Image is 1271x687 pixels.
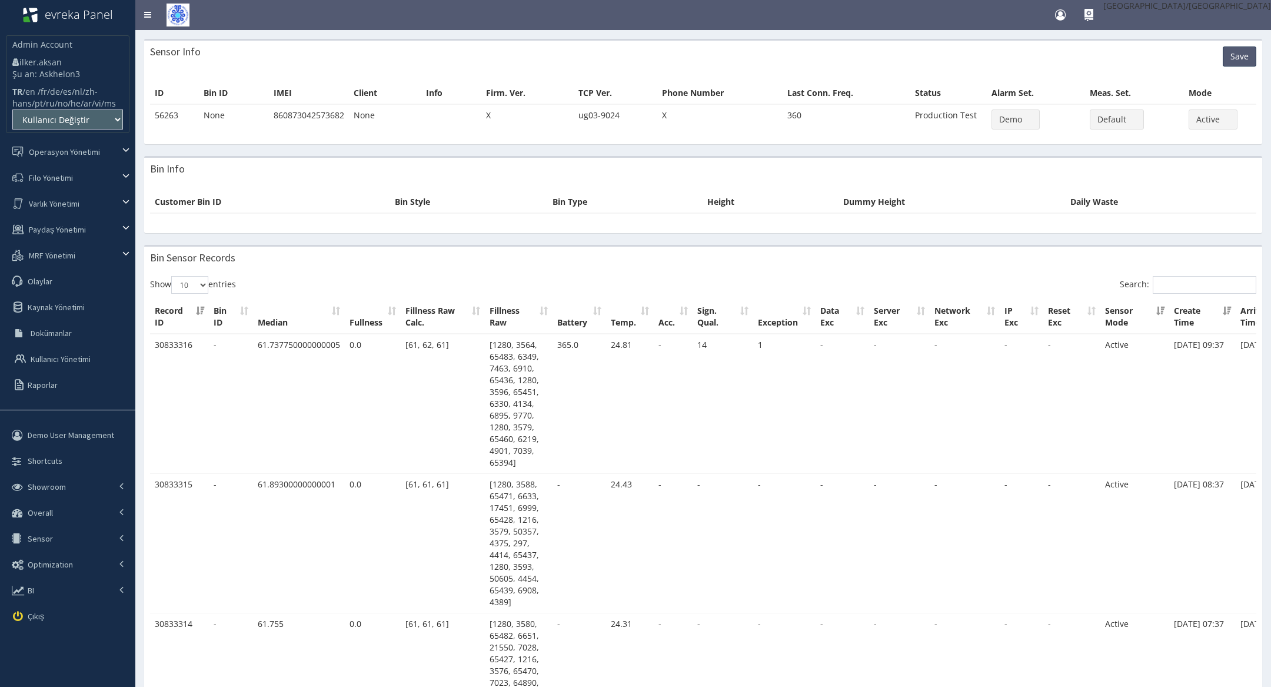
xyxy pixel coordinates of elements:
[29,147,100,157] span: Operasyon Yönetimi
[58,98,68,109] a: no
[25,86,35,97] a: en
[12,86,22,97] b: TR
[1120,276,1256,294] label: Search:
[31,328,72,338] span: Dokümanlar
[150,104,199,134] td: 56263
[31,354,91,364] span: Kullanıcı Yönetimi
[150,47,201,57] h3: Sensor Info
[28,559,73,570] span: Optimization
[1169,300,1236,334] th: Create Time: activate to sort column ascending
[35,98,43,109] a: pt
[839,191,1066,213] th: Dummy Height
[28,507,53,518] span: Overall
[1169,334,1236,474] td: [DATE] 09:37
[401,300,485,334] th: Fillness Raw Calc.: activate to sort column ascending
[401,474,485,613] td: [61, 61, 61]
[349,82,421,104] th: Client
[104,98,116,109] a: ms
[910,82,987,104] th: Status
[1265,681,1271,687] iframe: JSD widget
[1043,334,1100,474] td: -
[606,334,654,474] td: 24.81
[28,611,44,622] span: Çıkış
[1000,334,1043,474] td: -
[28,585,34,596] span: BI
[22,7,38,23] img: evreka_logo_1_HoezNYK_wy30KrO.png
[1097,114,1129,125] span: Default
[150,82,199,104] th: ID
[150,191,390,213] th: Customer Bin ID
[150,334,209,474] td: 30833316
[574,82,657,104] th: TCP Ver.
[28,533,53,544] span: Sensor
[1043,474,1100,613] td: -
[46,98,55,109] a: ru
[753,334,816,474] td: 1
[930,334,1000,474] td: -
[991,109,1040,130] button: Demo
[1223,47,1256,67] button: Save
[548,191,703,213] th: Bin Type
[390,191,547,213] th: Bin Style
[421,82,482,104] th: Info
[1043,300,1100,334] th: Reset Exc: activate to sort column ascending
[753,474,816,613] td: -
[606,474,654,613] td: 24.43
[693,300,753,334] th: Sign. Qual.: activate to sort column ascending
[28,302,85,313] span: Kaynak Yönetimi
[12,86,98,109] a: zh-hans
[269,82,349,104] th: IMEI
[28,430,114,440] span: Demo User Management
[1000,300,1043,334] th: IP Exc: activate to sort column ascending
[269,104,349,134] td: 860873042573682
[553,334,606,474] td: 365.0
[693,334,753,474] td: 14
[1189,109,1237,130] button: Active
[95,98,101,109] a: vi
[345,474,401,613] td: 0.0
[987,82,1085,104] th: Alarm Set.
[29,172,73,183] span: Filo Yönetimi
[209,300,253,334] th: Bin ID: activate to sort column ascending
[485,300,553,334] th: Fillness Raw: activate to sort column ascending
[3,346,135,372] a: Kullanıcı Yönetimi
[50,86,60,97] a: de
[657,104,783,134] td: X
[1090,109,1144,130] button: Default
[1066,191,1256,213] th: Daily Waste
[654,474,693,613] td: -
[63,86,72,97] a: es
[485,474,553,613] td: [1280, 3588, 65471, 6633, 17451, 6999, 65428, 1216, 3579, 50357, 4375, 297, 4414, 65437, 1280, 35...
[84,98,92,109] a: ar
[869,474,930,613] td: -
[349,104,421,134] td: None
[816,300,869,334] th: Data Exc: activate to sort column ascending
[869,300,930,334] th: Server Exc: activate to sort column ascending
[1100,300,1169,334] th: Sensor Mode: activate to sort column ascending
[29,224,86,235] span: Paydaş Yönetimi
[910,104,987,134] td: Production Test
[485,334,553,474] td: [1280, 3564, 65483, 6349, 7463, 6910, 65436, 1280, 3596, 65451, 6330, 4134, 6895, 9770, 1280, 357...
[12,39,80,51] p: Admin Account
[654,300,693,334] th: Acc.: activate to sort column ascending
[1153,276,1256,294] input: Search:
[75,86,82,97] a: nl
[401,334,485,474] td: [61, 62, 61]
[481,104,574,134] td: X
[1100,334,1169,474] td: Active
[930,300,1000,334] th: Network Exc: activate to sort column ascending
[345,300,401,334] th: Fullness: activate to sort column ascending
[999,114,1024,125] span: Demo
[816,474,869,613] td: -
[574,104,657,134] td: ug03-9024
[553,300,606,334] th: Battery: activate to sort column ascending
[41,86,47,97] a: fr
[199,104,269,134] td: None
[150,164,185,174] h3: Bin Info
[28,380,58,390] span: Raporlar
[1196,114,1222,125] span: Active
[12,86,123,109] li: / / / / / / / / / / / / /
[209,334,253,474] td: -
[28,482,66,492] span: Showroom
[3,320,135,346] a: Dokümanlar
